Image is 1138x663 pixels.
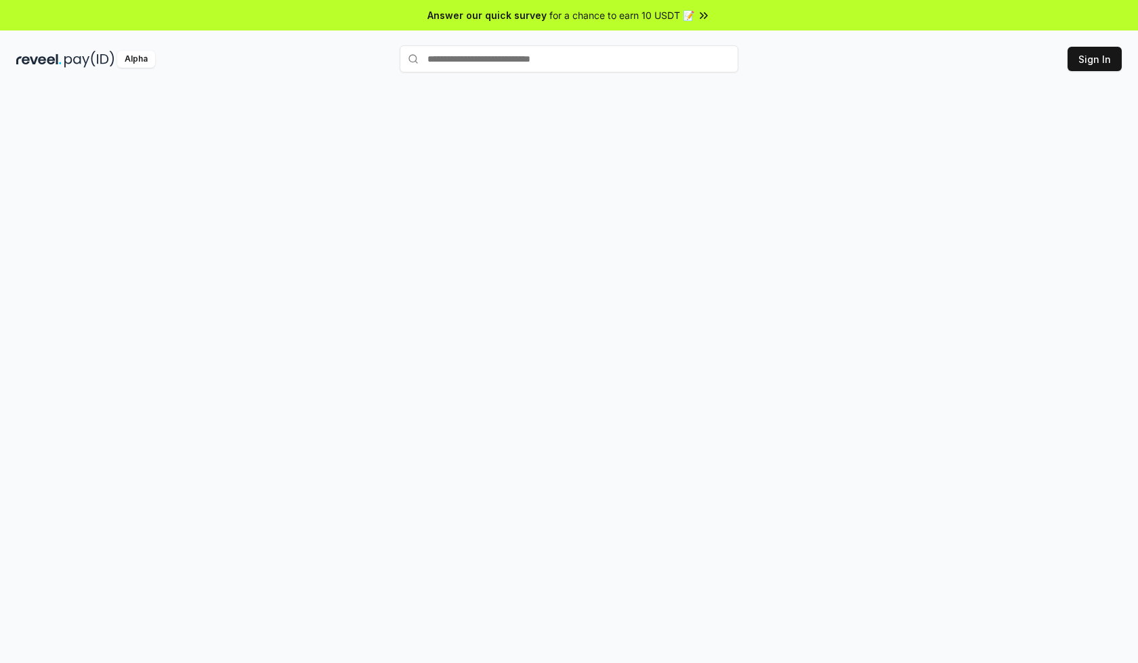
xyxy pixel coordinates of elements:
[117,51,155,68] div: Alpha
[549,8,694,22] span: for a chance to earn 10 USDT 📝
[16,51,62,68] img: reveel_dark
[1068,47,1122,71] button: Sign In
[427,8,547,22] span: Answer our quick survey
[64,51,114,68] img: pay_id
